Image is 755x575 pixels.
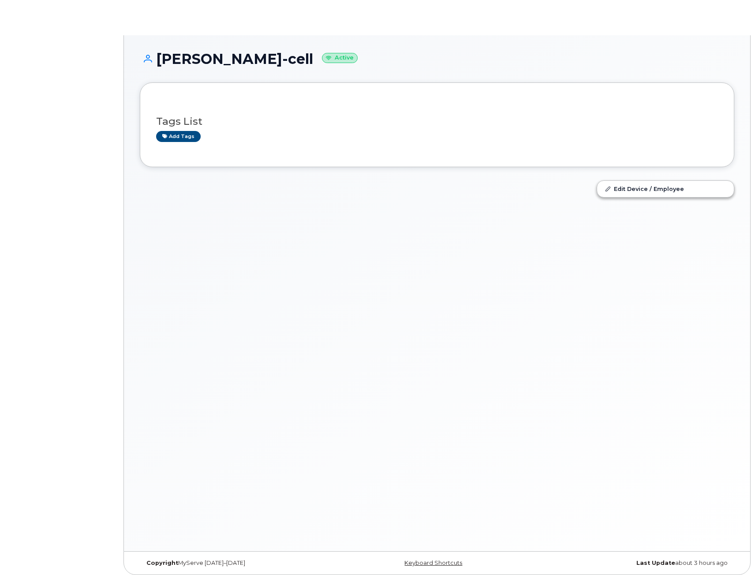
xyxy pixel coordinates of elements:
h3: Tags List [156,116,718,127]
h1: [PERSON_NAME]-cell [140,51,734,67]
strong: Copyright [146,560,178,566]
strong: Last Update [636,560,675,566]
a: Edit Device / Employee [597,181,734,197]
div: MyServe [DATE]–[DATE] [140,560,338,567]
div: about 3 hours ago [536,560,734,567]
a: Keyboard Shortcuts [404,560,462,566]
small: Active [322,53,358,63]
a: Add tags [156,131,201,142]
